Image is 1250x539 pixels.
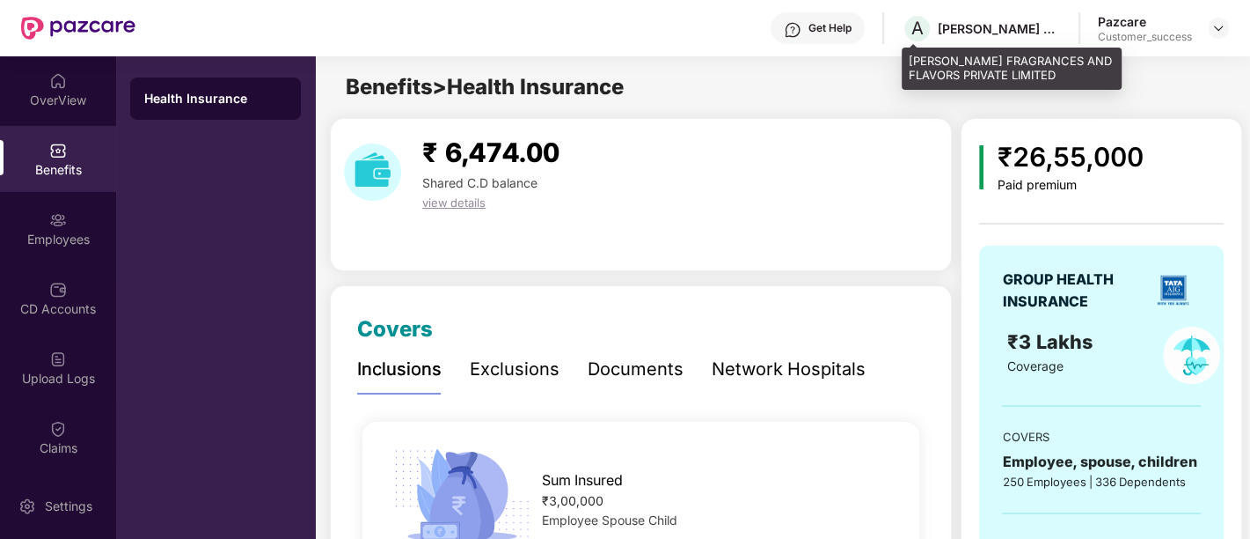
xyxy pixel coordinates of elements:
img: icon [979,145,983,189]
div: Inclusions [357,356,442,383]
div: [PERSON_NAME] FRAGRANCES AND FLAVORS PRIVATE LIMITED [902,48,1122,89]
span: Shared C.D balance [422,175,537,190]
div: 250 Employees | 336 Dependents [1002,473,1201,491]
img: svg+xml;base64,PHN2ZyBpZD0iSGVscC0zMngzMiIgeG1sbnM9Imh0dHA6Ly93d3cudzMub3JnLzIwMDAvc3ZnIiB3aWR0aD... [784,21,801,39]
span: Coverage [1007,358,1064,373]
img: policyIcon [1163,327,1220,384]
div: Customer_success [1098,30,1192,44]
div: Get Help [808,21,852,35]
img: svg+xml;base64,PHN2ZyBpZD0iRHJvcGRvd24tMzJ4MzIiIHhtbG5zPSJodHRwOi8vd3d3LnczLm9yZy8yMDAwL3N2ZyIgd2... [1211,21,1225,35]
img: svg+xml;base64,PHN2ZyBpZD0iVXBsb2FkX0xvZ3MiIGRhdGEtbmFtZT0iVXBsb2FkIExvZ3MiIHhtbG5zPSJodHRwOi8vd3... [49,351,67,368]
img: svg+xml;base64,PHN2ZyBpZD0iRW1wbG95ZWVzIiB4bWxucz0iaHR0cDovL3d3dy53My5vcmcvMjAwMC9zdmciIHdpZHRoPS... [49,211,67,229]
div: Settings [40,498,98,515]
span: ₹3 Lakhs [1007,330,1098,353]
img: insurerLogo [1151,268,1195,313]
div: GROUP HEALTH INSURANCE [1002,269,1144,313]
img: svg+xml;base64,PHN2ZyBpZD0iQmVuZWZpdHMiIHhtbG5zPSJodHRwOi8vd3d3LnczLm9yZy8yMDAwL3N2ZyIgd2lkdGg9Ij... [49,142,67,159]
img: svg+xml;base64,PHN2ZyBpZD0iQ2xhaW0iIHhtbG5zPSJodHRwOi8vd3d3LnczLm9yZy8yMDAwL3N2ZyIgd2lkdGg9IjIwIi... [49,420,67,438]
img: download [344,144,401,201]
div: COVERS [1002,428,1201,446]
div: Health Insurance [144,90,287,107]
div: Exclusions [470,356,559,383]
img: svg+xml;base64,PHN2ZyBpZD0iQ0RfQWNjb3VudHMiIGRhdGEtbmFtZT0iQ0QgQWNjb3VudHMiIHhtbG5zPSJodHRwOi8vd3... [49,281,67,299]
span: view details [422,196,486,210]
span: A [911,18,924,39]
span: Benefits > Health Insurance [346,74,624,100]
img: svg+xml;base64,PHN2ZyBpZD0iSG9tZSIgeG1sbnM9Imh0dHA6Ly93d3cudzMub3JnLzIwMDAvc3ZnIiB3aWR0aD0iMjAiIG... [49,72,67,90]
div: ₹26,55,000 [998,137,1144,178]
div: Pazcare [1098,13,1192,30]
div: ₹3,00,000 [542,491,895,511]
img: New Pazcare Logo [21,17,135,40]
div: Paid premium [998,178,1144,193]
span: Covers [357,316,433,342]
div: Employee, spouse, children [1002,451,1201,473]
div: Network Hospitals [712,356,866,383]
span: Employee Spouse Child [542,513,677,528]
span: Sum Insured [542,469,623,491]
div: Documents [588,356,683,383]
div: [PERSON_NAME] FRAGRANCES AND FLAVORS PRIVATE LIMITED [938,20,1061,37]
span: ₹ 6,474.00 [422,137,559,168]
img: svg+xml;base64,PHN2ZyBpZD0iU2V0dGluZy0yMHgyMCIgeG1sbnM9Imh0dHA6Ly93d3cudzMub3JnLzIwMDAvc3ZnIiB3aW... [18,498,36,515]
